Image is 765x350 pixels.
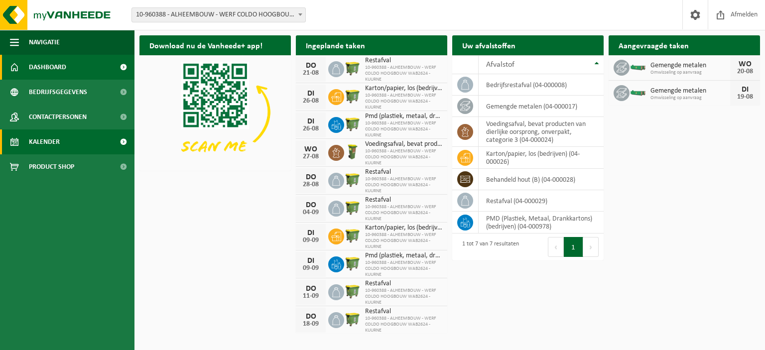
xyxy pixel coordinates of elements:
span: 10-960388 - ALHEEMBOUW - WERF COLDO HOOGBOUW WAB2624 - KUURNE [365,120,442,138]
span: Restafval [365,280,442,288]
img: HK-XC-10-GN-00 [630,62,646,71]
div: DI [301,90,321,98]
div: 26-08 [301,98,321,105]
div: 11-09 [301,293,321,300]
td: bedrijfsrestafval (04-000008) [479,74,604,96]
div: 1 tot 7 van 7 resultaten [457,236,519,258]
button: 1 [564,237,583,257]
img: WB-1100-HPE-GN-50 [344,311,361,328]
span: Restafval [365,196,442,204]
span: Karton/papier, los (bedrijven) [365,85,442,93]
span: Kalender [29,129,60,154]
img: WB-1100-HPE-GN-50 [344,255,361,272]
button: Previous [548,237,564,257]
span: 10-960388 - ALHEEMBOUW - WERF COLDO HOOGBOUW WAB2624 - KUURNE - KUURNE [132,8,305,22]
img: WB-0060-HPE-GN-50 [344,143,361,160]
button: Next [583,237,599,257]
img: WB-1100-HPE-GN-50 [344,283,361,300]
span: Product Shop [29,154,74,179]
span: 10-960388 - ALHEEMBOUW - WERF COLDO HOOGBOUW WAB2624 - KUURNE [365,148,442,166]
span: Bedrijfsgegevens [29,80,87,105]
div: 27-08 [301,153,321,160]
img: WB-1100-HPE-GN-50 [344,60,361,77]
span: Pmd (plastiek, metaal, drankkartons) (bedrijven) [365,113,442,120]
div: 21-08 [301,70,321,77]
h2: Uw afvalstoffen [452,35,525,55]
div: DI [735,86,755,94]
div: 18-09 [301,321,321,328]
div: DI [301,257,321,265]
td: gemengde metalen (04-000017) [479,96,604,117]
span: Karton/papier, los (bedrijven) [365,224,442,232]
td: voedingsafval, bevat producten van dierlijke oorsprong, onverpakt, categorie 3 (04-000024) [479,117,604,147]
img: HK-XC-10-GN-00 [630,88,646,97]
span: Pmd (plastiek, metaal, drankkartons) (bedrijven) [365,252,442,260]
div: DO [301,173,321,181]
div: 09-09 [301,237,321,244]
div: 04-09 [301,209,321,216]
div: DI [301,229,321,237]
div: DO [301,201,321,209]
img: WB-1100-HPE-GN-50 [344,171,361,188]
div: 20-08 [735,68,755,75]
td: behandeld hout (B) (04-000028) [479,169,604,190]
img: Download de VHEPlus App [139,55,291,169]
td: karton/papier, los (bedrijven) (04-000026) [479,147,604,169]
span: Restafval [365,168,442,176]
img: WB-1100-HPE-GN-50 [344,199,361,216]
img: WB-1100-HPE-GN-50 [344,88,361,105]
span: Dashboard [29,55,66,80]
span: Gemengde metalen [650,87,730,95]
div: DO [301,313,321,321]
div: 28-08 [301,181,321,188]
td: PMD (Plastiek, Metaal, Drankkartons) (bedrijven) (04-000978) [479,212,604,233]
span: 10-960388 - ALHEEMBOUW - WERF COLDO HOOGBOUW WAB2624 - KUURNE [365,316,442,334]
span: Omwisseling op aanvraag [650,70,730,76]
div: DO [301,285,321,293]
div: DI [301,117,321,125]
img: WB-1100-HPE-GN-50 [344,227,361,244]
span: Restafval [365,308,442,316]
td: restafval (04-000029) [479,190,604,212]
div: 19-08 [735,94,755,101]
span: 10-960388 - ALHEEMBOUW - WERF COLDO HOOGBOUW WAB2624 - KUURNE [365,65,442,83]
span: Navigatie [29,30,60,55]
div: WO [735,60,755,68]
h2: Ingeplande taken [296,35,375,55]
img: WB-1100-HPE-GN-50 [344,116,361,132]
span: 10-960388 - ALHEEMBOUW - WERF COLDO HOOGBOUW WAB2624 - KUURNE [365,288,442,306]
span: 10-960388 - ALHEEMBOUW - WERF COLDO HOOGBOUW WAB2624 - KUURNE [365,204,442,222]
span: Contactpersonen [29,105,87,129]
span: Gemengde metalen [650,62,730,70]
span: Omwisseling op aanvraag [650,95,730,101]
div: WO [301,145,321,153]
h2: Download nu de Vanheede+ app! [139,35,272,55]
span: 10-960388 - ALHEEMBOUW - WERF COLDO HOOGBOUW WAB2624 - KUURNE - KUURNE [131,7,306,22]
span: Afvalstof [486,61,514,69]
span: 10-960388 - ALHEEMBOUW - WERF COLDO HOOGBOUW WAB2624 - KUURNE [365,176,442,194]
span: 10-960388 - ALHEEMBOUW - WERF COLDO HOOGBOUW WAB2624 - KUURNE [365,232,442,250]
span: Restafval [365,57,442,65]
div: 09-09 [301,265,321,272]
div: 26-08 [301,125,321,132]
div: DO [301,62,321,70]
h2: Aangevraagde taken [609,35,699,55]
span: Voedingsafval, bevat producten van dierlijke oorsprong, onverpakt, categorie 3 [365,140,442,148]
span: 10-960388 - ALHEEMBOUW - WERF COLDO HOOGBOUW WAB2624 - KUURNE [365,260,442,278]
span: 10-960388 - ALHEEMBOUW - WERF COLDO HOOGBOUW WAB2624 - KUURNE [365,93,442,111]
